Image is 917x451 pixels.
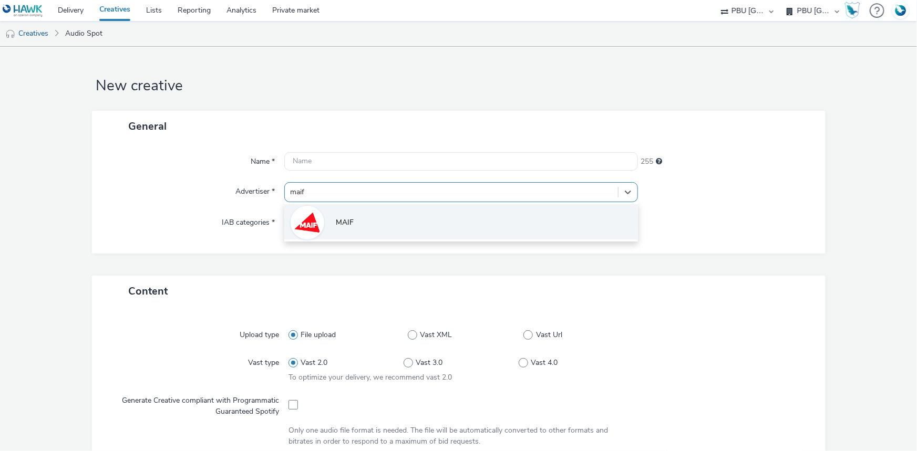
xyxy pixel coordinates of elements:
[246,152,279,167] label: Name *
[289,425,634,447] div: Only one audio file format is needed. The file will be automatically converted to other formats a...
[420,330,452,340] span: Vast XML
[3,4,43,17] img: undefined Logo
[289,372,452,382] span: To optimize your delivery, we recommend vast 2.0
[844,2,860,19] img: Hawk Academy
[60,21,108,46] a: Audio Spot
[111,391,284,417] label: Generate Creative compliant with Programmatic Guaranteed Spotify
[536,330,562,340] span: Vast Url
[641,156,653,167] span: 255
[531,358,558,368] span: Vast 4.0
[416,358,443,368] span: Vast 3.0
[893,3,909,18] img: Account FR
[292,207,323,238] img: MAIF
[336,217,354,228] span: MAIF
[844,2,864,19] a: Hawk Academy
[128,119,167,133] span: General
[656,156,662,167] div: Maximum 255 characters
[301,330,336,340] span: File upload
[301,358,328,368] span: Vast 2.0
[284,152,638,171] input: Name
[92,76,826,96] h1: New creative
[235,326,283,340] label: Upload type
[5,29,16,39] img: audio
[218,213,279,228] label: IAB categories *
[231,182,279,197] label: Advertiser *
[244,353,283,368] label: Vast type
[128,284,168,298] span: Content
